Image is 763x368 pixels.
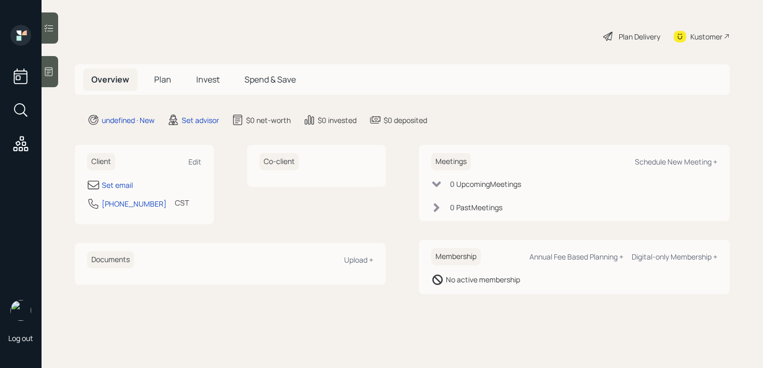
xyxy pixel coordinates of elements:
div: $0 invested [318,115,357,126]
div: Set advisor [182,115,219,126]
div: $0 net-worth [246,115,291,126]
div: Edit [188,157,201,167]
h6: Meetings [431,153,471,170]
span: Invest [196,74,220,85]
h6: Documents [87,251,134,268]
div: CST [175,197,189,208]
div: Set email [102,180,133,190]
div: Log out [8,333,33,343]
img: retirable_logo.png [10,300,31,321]
div: Annual Fee Based Planning + [529,252,623,262]
span: Spend & Save [244,74,296,85]
div: 0 Upcoming Meeting s [450,179,521,189]
div: Schedule New Meeting + [635,157,717,167]
div: $0 deposited [384,115,427,126]
div: Upload + [344,255,373,265]
div: [PHONE_NUMBER] [102,198,167,209]
h6: Co-client [260,153,299,170]
h6: Client [87,153,115,170]
div: No active membership [446,274,520,285]
div: 0 Past Meeting s [450,202,502,213]
div: undefined · New [102,115,155,126]
div: Plan Delivery [619,31,660,42]
h6: Membership [431,248,481,265]
span: Plan [154,74,171,85]
div: Kustomer [690,31,723,42]
span: Overview [91,74,129,85]
div: Digital-only Membership + [632,252,717,262]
